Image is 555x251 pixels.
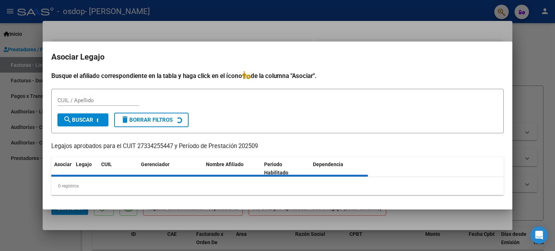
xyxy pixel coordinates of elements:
datatable-header-cell: Nombre Afiliado [203,157,261,181]
datatable-header-cell: Periodo Habilitado [261,157,310,181]
div: Open Intercom Messenger [530,226,548,244]
h2: Asociar Legajo [51,50,504,64]
mat-icon: delete [121,115,129,124]
datatable-header-cell: Dependencia [310,157,368,181]
div: 0 registros [51,177,504,195]
datatable-header-cell: CUIL [98,157,138,181]
datatable-header-cell: Legajo [73,157,98,181]
p: Legajos aprobados para el CUIT 27334255447 y Período de Prestación 202509 [51,142,504,151]
span: Periodo Habilitado [264,161,288,176]
h4: Busque el afiliado correspondiente en la tabla y haga click en el ícono de la columna "Asociar". [51,71,504,81]
button: Borrar Filtros [114,113,189,127]
button: Buscar [57,113,108,126]
span: CUIL [101,161,112,167]
span: Borrar Filtros [121,117,173,123]
datatable-header-cell: Asociar [51,157,73,181]
span: Nombre Afiliado [206,161,244,167]
span: Legajo [76,161,92,167]
span: Buscar [63,117,93,123]
span: Gerenciador [141,161,169,167]
span: Asociar [54,161,72,167]
mat-icon: search [63,115,72,124]
span: Dependencia [313,161,343,167]
datatable-header-cell: Gerenciador [138,157,203,181]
